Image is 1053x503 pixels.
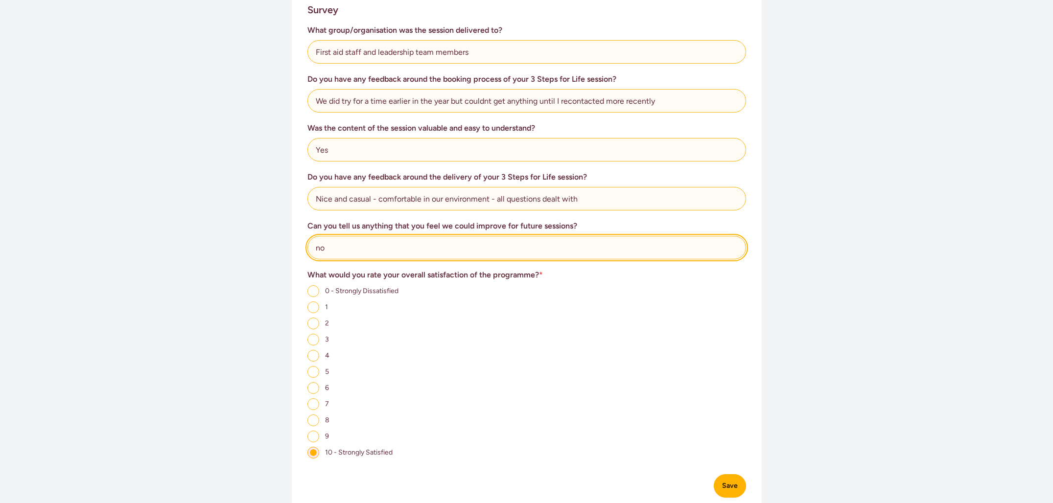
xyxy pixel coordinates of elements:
[307,285,319,297] input: 0 - Strongly Dissatisfied
[307,447,319,458] input: 10 - Strongly Satisfied
[307,414,319,426] input: 8
[307,350,319,362] input: 4
[325,432,329,440] span: 9
[325,303,328,311] span: 1
[307,24,746,36] h3: What group/organisation was the session delivered to?
[325,448,393,457] span: 10 - Strongly Satisfied
[307,398,319,410] input: 7
[307,220,746,232] h3: Can you tell us anything that you feel we could improve for future sessions?
[325,319,329,327] span: 2
[307,122,746,134] h3: Was the content of the session valuable and easy to understand?
[307,318,319,329] input: 2
[325,367,329,376] span: 5
[325,384,329,392] span: 6
[325,351,329,360] span: 4
[325,416,329,424] span: 8
[307,73,746,85] h3: Do you have any feedback around the booking process of your 3 Steps for Life session?
[307,366,319,378] input: 5
[307,301,319,313] input: 1
[325,335,329,343] span: 3
[307,269,746,281] h3: What would you rate your overall satisfaction of the programme?
[307,431,319,442] input: 9
[307,334,319,345] input: 3
[325,400,329,408] span: 7
[307,3,338,17] h2: Survey
[307,171,746,183] h3: Do you have any feedback around the delivery of your 3 Steps for Life session?
[714,474,746,498] button: Save
[307,382,319,394] input: 6
[325,287,398,295] span: 0 - Strongly Dissatisfied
